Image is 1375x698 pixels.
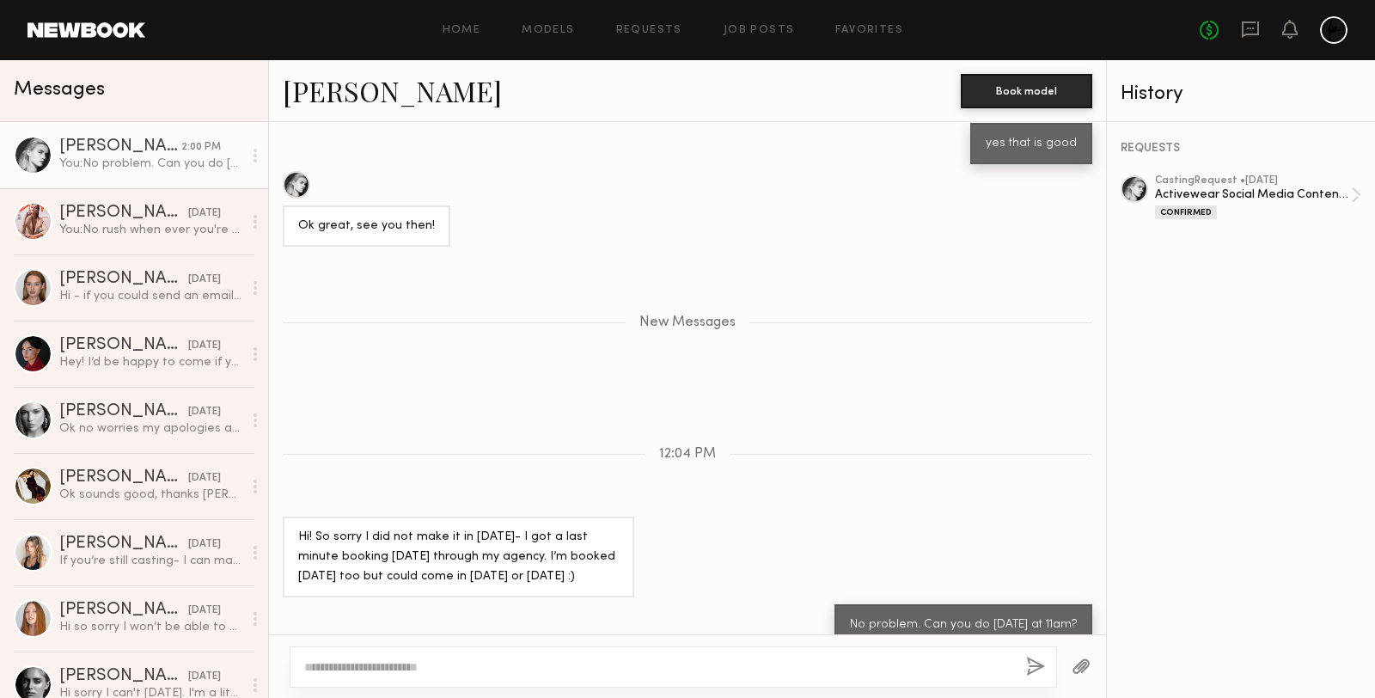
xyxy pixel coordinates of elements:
[59,619,242,635] div: Hi so sorry I won’t be able to make it [DATE]. I had something come up.
[522,25,574,36] a: Models
[724,25,795,36] a: Job Posts
[188,470,221,487] div: [DATE]
[59,420,242,437] div: Ok no worries my apologies again! Work took longer than expected… Let’s stay in touch and thank y...
[986,134,1077,154] div: yes that is good
[961,83,1092,97] a: Book model
[659,447,716,462] span: 12:04 PM
[59,138,181,156] div: [PERSON_NAME]
[1121,143,1361,155] div: REQUESTS
[59,222,242,238] div: You: No rush when ever you're available I wiud like to have you come in person if possible
[188,603,221,619] div: [DATE]
[181,139,221,156] div: 2:00 PM
[298,528,619,587] div: Hi! So sorry I did not make it in [DATE]- I got a last minute booking [DATE] through my agency. I...
[59,602,188,619] div: [PERSON_NAME]
[59,487,242,503] div: Ok sounds good, thanks [PERSON_NAME]!!
[59,288,242,304] div: Hi - if you could send an email to [PERSON_NAME][EMAIL_ADDRESS][DOMAIN_NAME] she can set up a tim...
[443,25,481,36] a: Home
[59,469,188,487] div: [PERSON_NAME]
[59,403,188,420] div: [PERSON_NAME]
[1121,84,1361,104] div: History
[188,669,221,685] div: [DATE]
[639,315,736,330] span: New Messages
[59,553,242,569] div: If you’re still casting- I can make time to come [DATE]?
[59,536,188,553] div: [PERSON_NAME]
[59,354,242,370] div: Hey! I’d be happy to come if you contact my agent [PERSON_NAME][EMAIL_ADDRESS][DOMAIN_NAME]
[59,668,188,685] div: [PERSON_NAME]
[1155,175,1351,187] div: casting Request • [DATE]
[59,205,188,222] div: [PERSON_NAME]
[188,205,221,222] div: [DATE]
[188,536,221,553] div: [DATE]
[835,25,903,36] a: Favorites
[850,615,1077,635] div: No problem. Can you do [DATE] at 11am?
[188,404,221,420] div: [DATE]
[14,80,105,100] span: Messages
[1155,175,1361,219] a: castingRequest •[DATE]Activewear Social Media Content ShootConfirmed
[961,74,1092,108] button: Book model
[1155,187,1351,203] div: Activewear Social Media Content Shoot
[1155,205,1217,219] div: Confirmed
[283,72,502,109] a: [PERSON_NAME]
[59,271,188,288] div: [PERSON_NAME]
[188,338,221,354] div: [DATE]
[298,217,435,236] div: Ok great, see you then!
[188,272,221,288] div: [DATE]
[59,156,242,172] div: You: No problem. Can you do [DATE] at 11am?
[59,337,188,354] div: [PERSON_NAME]
[616,25,682,36] a: Requests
